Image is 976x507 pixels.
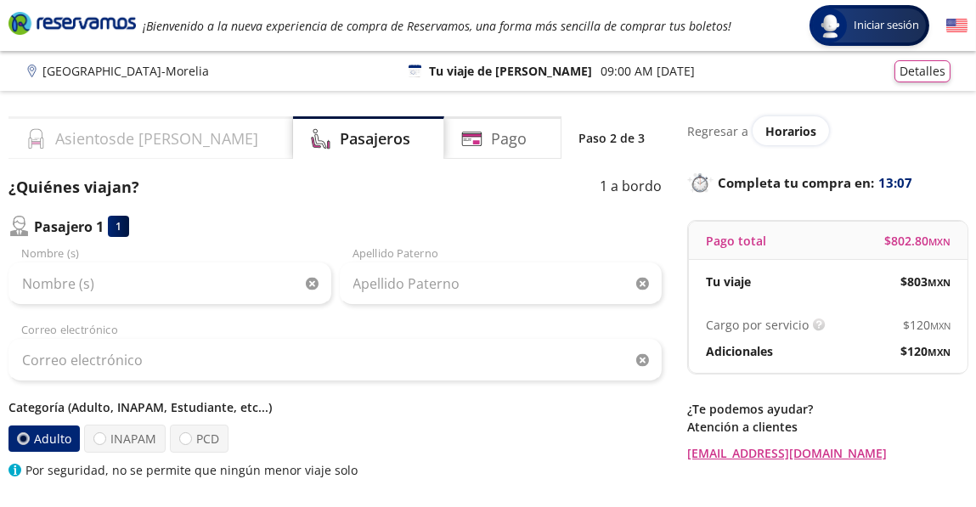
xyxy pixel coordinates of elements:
[706,316,809,334] p: Cargo por servicio
[884,232,951,250] span: $ 802.80
[8,176,139,199] p: ¿Quiénes viajan?
[8,262,331,305] input: Nombre (s)
[55,127,258,150] h4: Asientos de [PERSON_NAME]
[578,129,645,147] p: Paso 2 de 3
[8,425,81,453] label: Adulto
[340,262,663,305] input: Apellido Paterno
[8,398,662,416] p: Categoría (Adulto, INAPAM, Estudiante, etc...)
[687,122,748,140] p: Regresar a
[8,10,136,36] i: Brand Logo
[491,127,527,150] h4: Pago
[903,316,951,334] span: $ 120
[706,232,766,250] p: Pago total
[894,60,951,82] button: Detalles
[143,18,731,34] em: ¡Bienvenido a la nueva experiencia de compra de Reservamos, una forma más sencilla de comprar tus...
[877,408,959,490] iframe: Messagebird Livechat Widget
[8,339,662,381] input: Correo electrónico
[930,319,951,332] small: MXN
[601,62,696,80] p: 09:00 AM [DATE]
[706,342,773,360] p: Adicionales
[108,216,129,237] div: 1
[600,176,662,199] p: 1 a bordo
[706,273,751,290] p: Tu viaje
[430,62,593,80] p: Tu viaje de [PERSON_NAME]
[847,17,926,34] span: Iniciar sesión
[900,342,951,360] span: $ 120
[928,276,951,289] small: MXN
[34,217,104,237] p: Pasajero 1
[878,173,912,193] span: 13:07
[687,171,968,194] p: Completa tu compra en :
[84,425,166,453] label: INAPAM
[687,400,968,418] p: ¿Te podemos ayudar?
[340,127,410,150] h4: Pasajeros
[900,273,951,290] span: $ 803
[928,346,951,358] small: MXN
[765,123,816,139] span: Horarios
[687,444,968,462] a: [EMAIL_ADDRESS][DOMAIN_NAME]
[928,235,951,248] small: MXN
[170,425,228,453] label: PCD
[687,116,968,145] div: Regresar a ver horarios
[25,461,358,479] p: Por seguridad, no se permite que ningún menor viaje solo
[687,418,968,436] p: Atención a clientes
[8,10,136,41] a: Brand Logo
[42,62,209,80] p: [GEOGRAPHIC_DATA] - Morelia
[946,15,968,37] button: English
